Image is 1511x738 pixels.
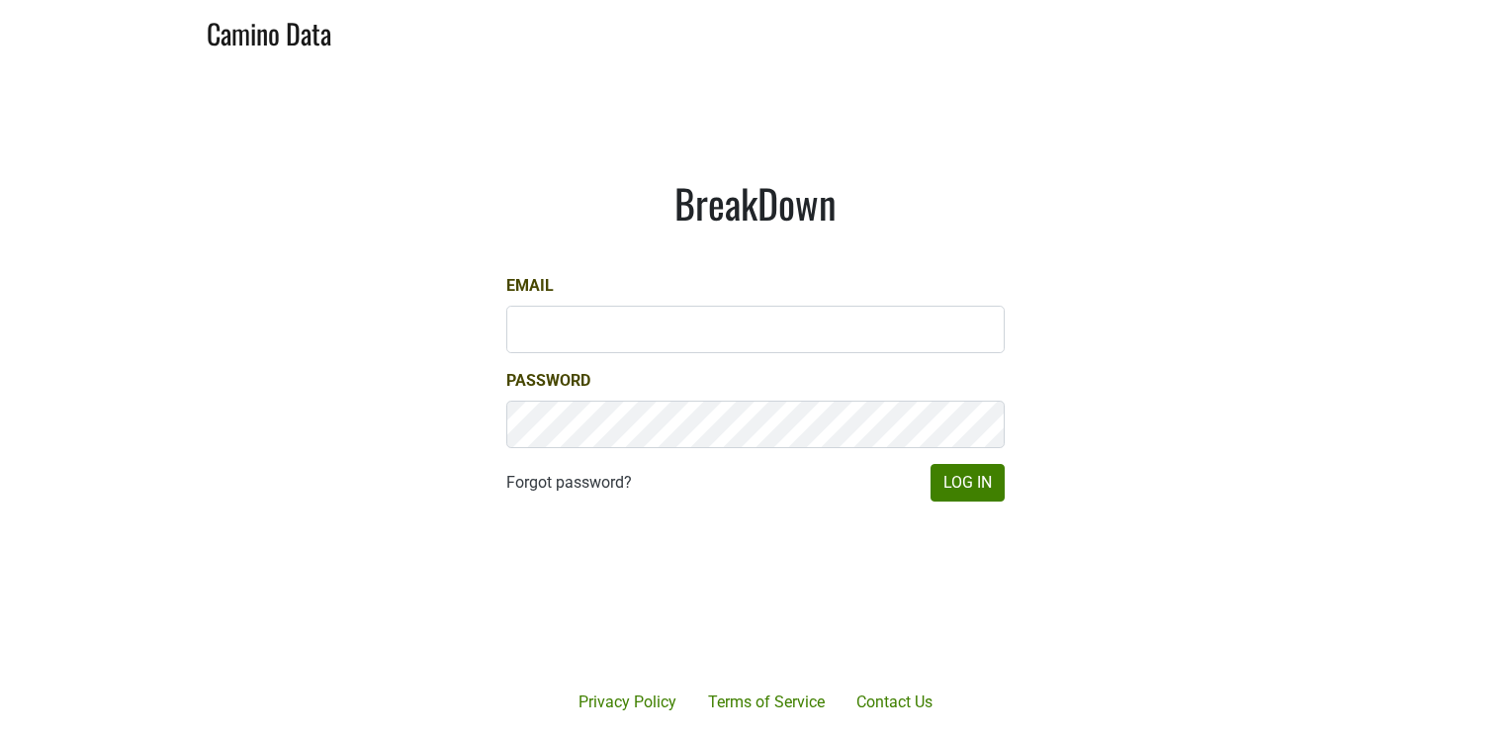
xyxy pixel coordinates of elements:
label: Email [506,274,554,298]
label: Password [506,369,590,393]
a: Forgot password? [506,471,632,495]
a: Contact Us [841,683,948,722]
a: Camino Data [207,8,331,54]
h1: BreakDown [506,179,1005,227]
a: Terms of Service [692,683,841,722]
a: Privacy Policy [563,683,692,722]
button: Log In [931,464,1005,502]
